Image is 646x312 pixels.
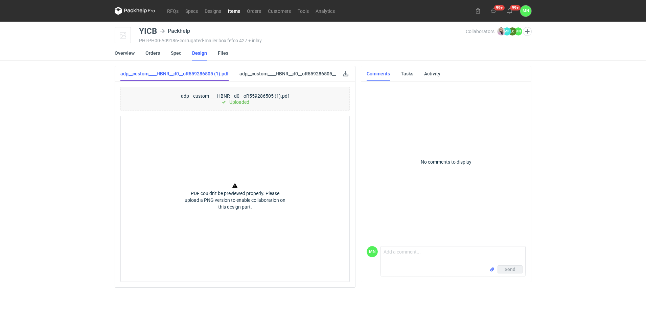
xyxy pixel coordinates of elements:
[139,27,157,35] div: YICB
[182,7,201,15] a: Specs
[466,29,494,34] span: Collaborators
[120,66,229,81] a: adp__custom____HBNR__d0__oR559286505 (1).pdf
[401,66,413,81] a: Tasks
[488,5,499,16] button: 99+
[171,46,181,61] a: Spec
[514,27,522,35] figcaption: MN
[239,66,362,81] a: adp__custom____HBNR__d0__oR559286505__inlay (1).pdf
[367,66,390,81] a: Comments
[164,7,182,15] a: RFQs
[504,5,515,16] button: 99+
[523,27,532,36] button: Edit collaborators
[503,27,511,35] figcaption: MP
[229,99,249,105] p: Uploaded
[508,27,516,35] figcaption: ŁC
[115,46,135,61] a: Overview
[367,80,526,243] p: No comments to display
[367,246,378,257] figcaption: MN
[520,5,531,17] button: MN
[203,38,262,43] span: • mailer box fefco 427 + inlay
[218,46,228,61] a: Files
[160,27,190,35] div: Packhelp
[505,267,515,272] span: Send
[120,87,350,111] div: adp__custom____HBNR__d0__oR559286505 (1).pdf
[145,46,160,61] a: Orders
[244,7,264,15] a: Orders
[115,7,155,15] svg: Packhelp Pro
[192,46,207,61] a: Design
[264,7,294,15] a: Customers
[498,265,523,273] button: Send
[312,7,338,15] a: Analytics
[497,27,505,35] img: Klaudia Wiśniewska
[225,7,244,15] a: Items
[424,66,440,81] a: Activity
[139,38,466,43] div: PHI-PH00-A09186
[367,246,378,257] div: Małgorzata Nowotna
[178,38,203,43] span: • corrugated
[520,5,531,17] div: Małgorzata Nowotna
[294,7,312,15] a: Tools
[201,7,225,15] a: Designs
[184,190,286,210] p: PDF couldn't be previewed properly. Please upload a PNG version to enable collaboration on this d...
